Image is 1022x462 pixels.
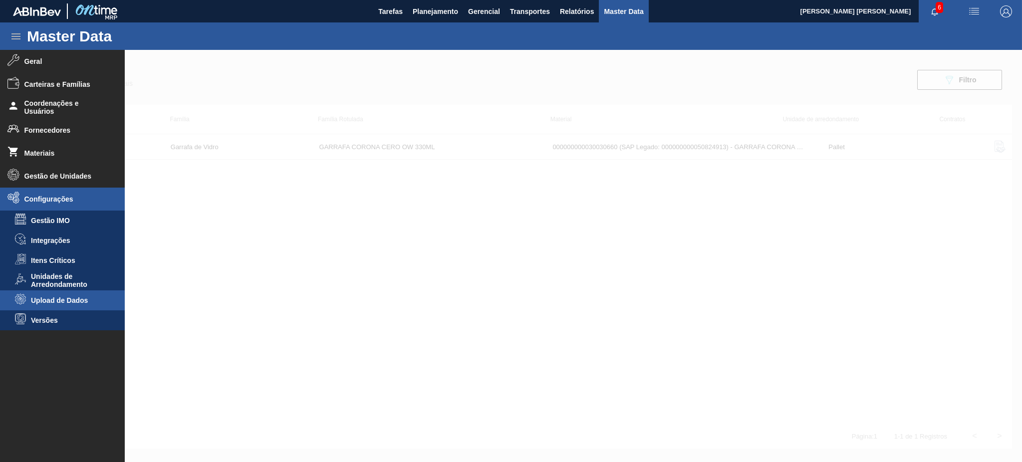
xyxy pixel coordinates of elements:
[378,5,403,17] span: Tarefas
[24,57,107,65] span: Geral
[24,99,107,115] span: Coordenações e Usuários
[604,5,643,17] span: Master Data
[413,5,458,17] span: Planejamento
[13,7,61,16] img: TNhmsLtSVTkK8tSr43FrP2fwEKptu5GPRR3wAAAABJRU5ErkJggg==
[31,217,108,225] span: Gestão IMO
[919,4,951,18] button: Notificações
[24,195,107,203] span: Configurações
[1000,5,1012,17] img: Logout
[31,256,108,264] span: Itens Críticos
[510,5,550,17] span: Transportes
[31,296,108,304] span: Upload de Dados
[31,316,108,324] span: Versões
[24,80,107,88] span: Carteiras e Famílias
[24,149,107,157] span: Materiais
[560,5,594,17] span: Relatórios
[968,5,980,17] img: userActions
[31,272,108,288] span: Unidades de Arredondamento
[24,172,107,180] span: Gestão de Unidades
[27,30,204,42] h1: Master Data
[936,2,943,13] span: 6
[24,126,107,134] span: Fornecedores
[31,236,108,244] span: Integrações
[468,5,500,17] span: Gerencial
